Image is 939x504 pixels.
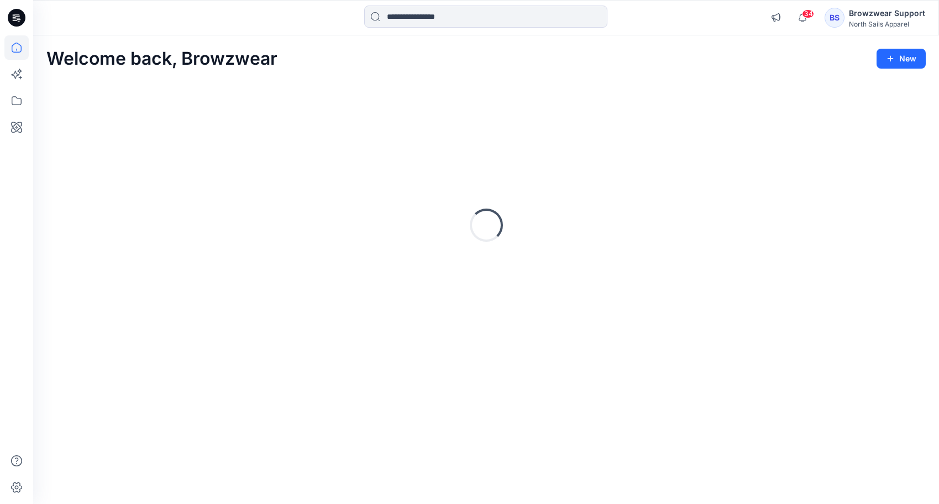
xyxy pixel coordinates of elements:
div: Browzwear Support [849,7,925,20]
div: North Sails Apparel [849,20,925,28]
h2: Welcome back, Browzwear [46,49,277,69]
div: BS [825,8,844,28]
span: 34 [802,9,814,18]
button: New [877,49,926,69]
